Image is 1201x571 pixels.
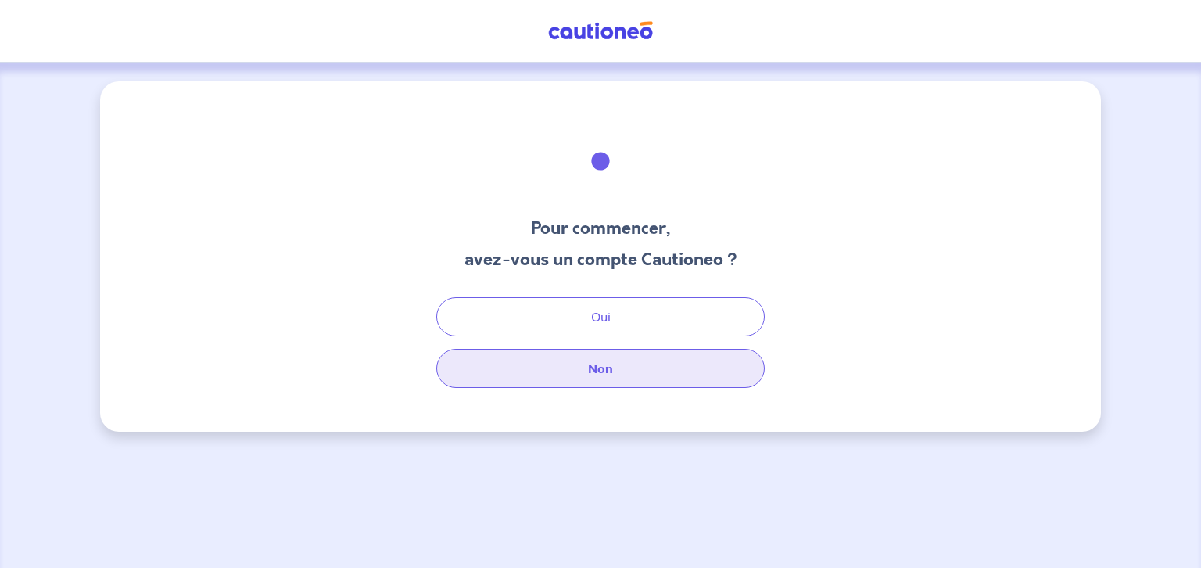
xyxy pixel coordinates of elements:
[436,297,765,336] button: Oui
[464,216,737,241] h3: Pour commencer,
[542,21,659,41] img: Cautioneo
[464,247,737,272] h3: avez-vous un compte Cautioneo ?
[436,349,765,388] button: Non
[558,119,643,203] img: illu_welcome.svg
